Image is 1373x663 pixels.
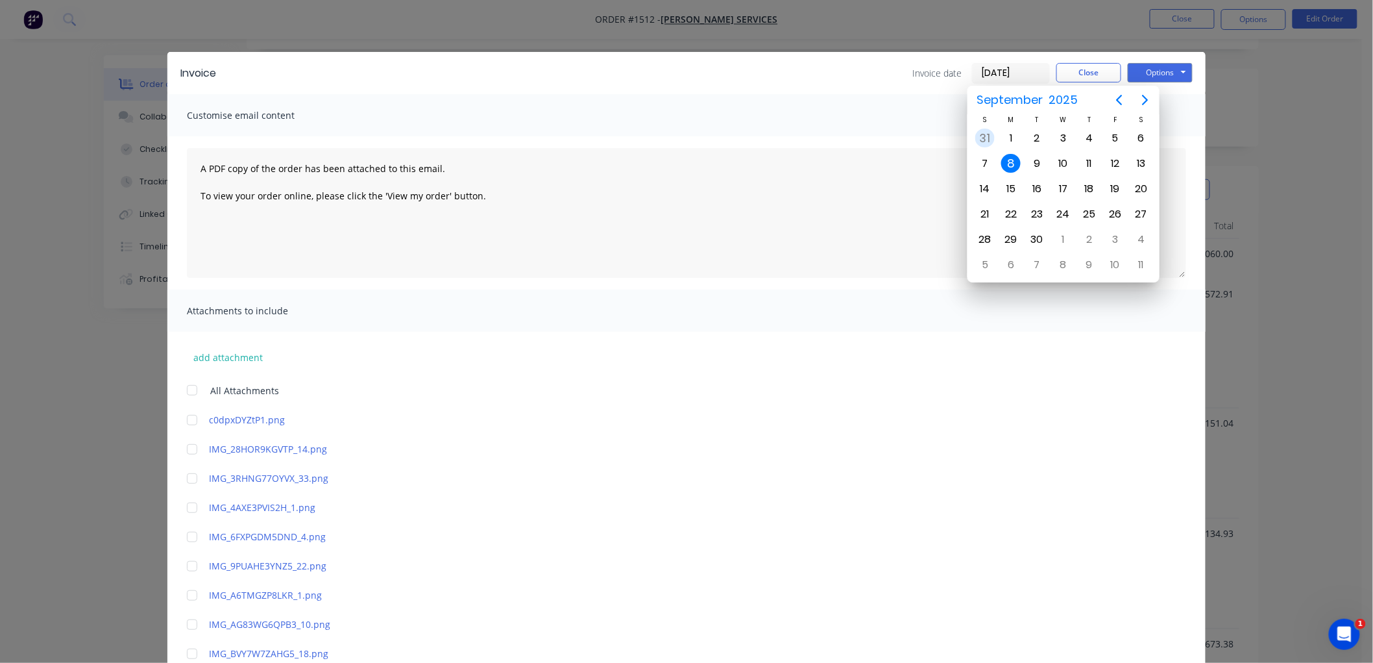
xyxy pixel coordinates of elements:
[1132,179,1151,199] div: Saturday, September 20, 2025
[1132,129,1151,148] div: Saturday, September 6, 2025
[1128,114,1154,125] div: S
[1355,619,1366,629] span: 1
[187,148,1186,278] textarea: A PDF copy of the order has been attached to this email. To view your order online, please click ...
[180,66,216,81] div: Invoice
[1001,230,1021,249] div: Monday, September 29, 2025
[187,106,330,125] span: Customise email content
[209,442,1126,456] a: IMG_28HOR9KGVTP_14.png
[187,302,330,320] span: Attachments to include
[1001,154,1021,173] div: Today, Monday, September 8, 2025
[1080,179,1099,199] div: Thursday, September 18, 2025
[1080,154,1099,173] div: Thursday, September 11, 2025
[1054,255,1073,275] div: Wednesday, October 8, 2025
[1106,87,1132,113] button: Previous page
[187,347,269,367] button: add attachment
[1027,179,1047,199] div: Tuesday, September 16, 2025
[974,88,1046,112] span: September
[1329,619,1360,650] iframe: Intercom live chat
[1027,255,1047,275] div: Tuesday, October 7, 2025
[998,114,1024,125] div: M
[1001,255,1021,275] div: Monday, October 6, 2025
[1046,88,1081,112] span: 2025
[1001,205,1021,224] div: Monday, September 22, 2025
[1054,129,1073,148] div: Wednesday, September 3, 2025
[1132,154,1151,173] div: Saturday, September 13, 2025
[975,230,995,249] div: Sunday, September 28, 2025
[1051,114,1076,125] div: W
[1132,87,1158,113] button: Next page
[210,384,279,397] span: All Attachments
[1001,179,1021,199] div: Monday, September 15, 2025
[1106,205,1125,224] div: Friday, September 26, 2025
[209,413,1126,427] a: c0dpxDYZtP1.png
[209,501,1126,514] a: IMG_4AXE3PVIS2H_1.png
[1106,255,1125,275] div: Friday, October 10, 2025
[975,154,995,173] div: Sunday, September 7, 2025
[209,471,1126,485] a: IMG_3RHNG77OYVX_33.png
[975,205,995,224] div: Sunday, September 21, 2025
[1054,179,1073,199] div: Wednesday, September 17, 2025
[1027,230,1047,249] div: Tuesday, September 30, 2025
[1027,154,1047,173] div: Tuesday, September 9, 2025
[975,255,995,275] div: Sunday, October 5, 2025
[1054,154,1073,173] div: Wednesday, September 10, 2025
[1076,114,1102,125] div: T
[1102,114,1128,125] div: F
[1054,230,1073,249] div: Wednesday, October 1, 2025
[1106,154,1125,173] div: Friday, September 12, 2025
[1106,230,1125,249] div: Friday, October 3, 2025
[209,618,1126,631] a: IMG_AG83WG6QPB3_10.png
[1054,205,1073,224] div: Wednesday, September 24, 2025
[1106,179,1125,199] div: Friday, September 19, 2025
[1024,114,1050,125] div: T
[1056,63,1121,82] button: Close
[1027,129,1047,148] div: Tuesday, September 2, 2025
[912,66,962,80] span: Invoice date
[1132,255,1151,275] div: Saturday, October 11, 2025
[1001,129,1021,148] div: Monday, September 1, 2025
[209,588,1126,602] a: IMG_A6TMGZP8LKR_1.png
[1128,63,1193,82] button: Options
[975,129,995,148] div: Sunday, August 31, 2025
[209,559,1126,573] a: IMG_9PUAHE3YNZ5_22.png
[1080,129,1099,148] div: Thursday, September 4, 2025
[972,114,998,125] div: S
[209,647,1126,660] a: IMG_BVY7W7ZAHG5_18.png
[1106,129,1125,148] div: Friday, September 5, 2025
[1080,205,1099,224] div: Thursday, September 25, 2025
[975,179,995,199] div: Sunday, September 14, 2025
[1132,230,1151,249] div: Saturday, October 4, 2025
[969,88,1086,112] button: September2025
[209,530,1126,544] a: IMG_6FXPGDM5DND_4.png
[1027,205,1047,224] div: Tuesday, September 23, 2025
[1080,230,1099,249] div: Thursday, October 2, 2025
[1080,255,1099,275] div: Thursday, October 9, 2025
[1132,205,1151,224] div: Saturday, September 27, 2025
